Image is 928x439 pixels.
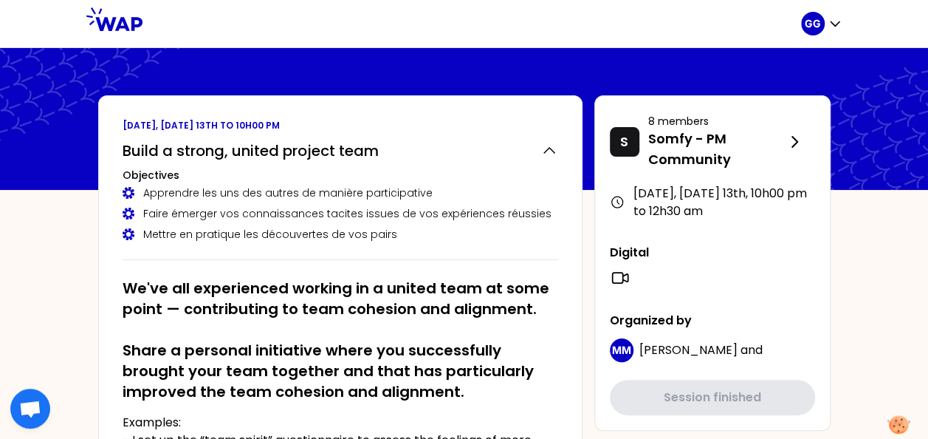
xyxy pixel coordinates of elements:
span: [PERSON_NAME] [639,341,738,358]
p: MM [612,343,631,358]
p: Somfy - PM Community [648,129,786,170]
p: S [620,132,628,152]
h3: Objectives [123,168,558,183]
p: Organized by [610,312,815,330]
div: Apprendre les uns des autres de manière participative [123,186,558,200]
div: Mettre en pratique les découvertes de vos pairs [123,227,558,242]
p: Digital [610,244,815,262]
p: GG [805,16,821,31]
h2: We've all experienced working in a united team at some point — contributing to team cohesion and ... [123,278,558,402]
button: Session finished [610,380,815,415]
div: Open chat [10,389,50,429]
div: Faire émerger vos connaissances tacites issues de vos expériences réussies [123,206,558,221]
p: [DATE], [DATE] 13th to 10h00 pm [123,120,558,132]
button: GG [801,12,842,35]
p: and [639,341,763,359]
p: 8 members [648,114,786,129]
div: [DATE], [DATE] 13th , 10h00 pm to 12h30 am [610,185,815,220]
h2: Build a strong, united project team [123,140,379,161]
button: Build a strong, united project team [123,140,558,161]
